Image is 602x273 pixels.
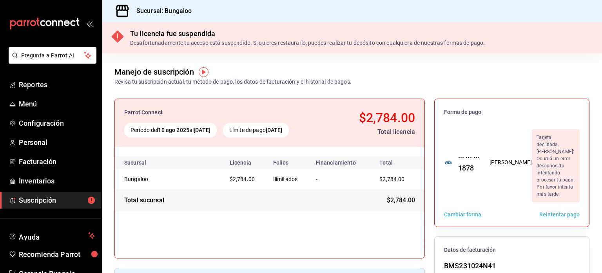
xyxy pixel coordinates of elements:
td: - [310,169,370,189]
div: Total sucursal [124,196,164,205]
div: Total licencia [327,127,415,137]
span: Ayuda [19,231,85,240]
span: Menú [19,99,95,109]
div: Desafortunadamente tu acceso está suspendido. Si quieres restaurarlo, puedes realizar tu depósito... [130,39,485,47]
span: Pregunta a Parrot AI [21,51,84,60]
span: Forma de pago [444,108,580,116]
th: Folios [267,156,310,169]
span: Recomienda Parrot [19,249,95,260]
th: Financiamiento [310,156,370,169]
div: [PERSON_NAME] [490,158,532,167]
div: ··· ··· ··· 1878 [452,152,480,173]
th: Total [370,156,424,169]
button: Pregunta a Parrot AI [9,47,96,64]
div: Sucursal [124,159,167,166]
button: Reintentar pago [539,212,580,217]
div: Periodo del al [124,123,217,137]
div: BMS231024N41 [444,260,519,271]
h3: Sucursal: Bungaloo [130,6,192,16]
div: Bungaloo [124,175,203,183]
span: $2,784.00 [379,176,404,182]
span: Inventarios [19,176,95,186]
span: $2,784.00 [359,110,415,125]
th: Licencia [223,156,267,169]
button: Cambiar forma [444,212,481,217]
span: Suscripción [19,195,95,205]
span: $2,784.00 [387,196,415,205]
strong: [DATE] [266,127,283,133]
div: Parrot Connect [124,108,321,117]
div: Revisa tu suscripción actual, tu método de pago, los datos de facturación y el historial de pagos. [114,78,352,86]
a: Pregunta a Parrot AI [5,57,96,65]
td: Ilimitados [267,169,310,189]
strong: [DATE] [194,127,210,133]
div: Tarjeta declinada. [PERSON_NAME]: Ocurrió un error desconocido intentando procesar tu pago. Por f... [532,129,580,202]
strong: 10 ago 2025 [158,127,189,133]
span: Reportes [19,79,95,90]
div: Límite de pago [223,123,289,137]
span: Configuración [19,118,95,128]
span: Datos de facturación [444,246,580,254]
span: $2,784.00 [230,176,255,182]
span: Facturación [19,156,95,167]
div: Tu licencia fue suspendida [130,28,485,39]
div: Manejo de suscripción [114,66,194,78]
img: Tooltip marker [199,67,209,77]
button: open_drawer_menu [86,20,92,27]
span: Personal [19,137,95,148]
